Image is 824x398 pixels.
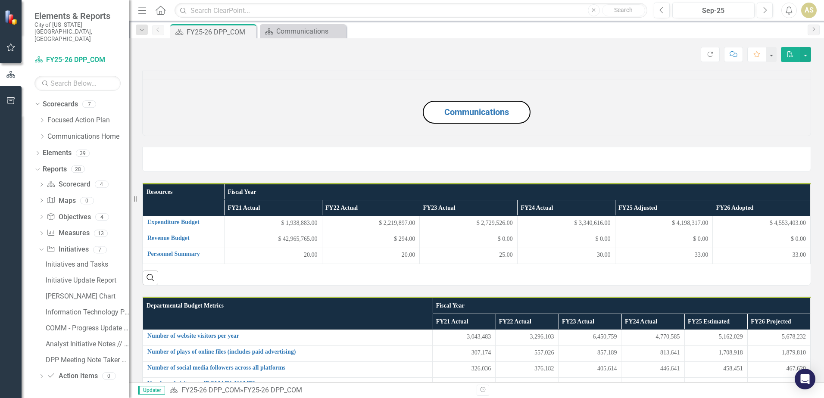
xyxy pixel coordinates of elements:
td: Double-Click to Edit [496,330,559,345]
div: FY25-26 DPP_COM [187,27,254,37]
a: Revenue Budget [147,235,220,241]
a: Communications [444,107,509,117]
span: 557,026 [534,348,554,357]
span: Elements & Reports [34,11,121,21]
a: Initiatives [47,245,88,255]
div: Initiative Update Report [46,277,129,284]
td: Double-Click to Edit Right Click for Context Menu [143,330,433,345]
a: Communications [262,26,344,37]
a: Expenditure Budget [147,219,220,225]
td: Double-Click to Edit [747,330,810,345]
td: Double-Click to Edit [322,248,420,264]
div: 13 [94,230,108,237]
td: Double-Click to Edit [559,345,621,361]
a: FY25-26 DPP_COM [181,386,240,394]
span: 813,641 [660,348,680,357]
a: Initiative Update Report [44,274,129,287]
div: Open Intercom Messenger [795,369,815,389]
span: 68,279 [726,380,743,389]
td: Double-Click to Edit [224,248,322,264]
span: 33.00 [793,251,806,259]
span: $ 294.00 [394,235,415,243]
td: Double-Click to Edit [713,248,811,264]
td: Double-Click to Edit [496,345,559,361]
td: Double-Click to Edit [322,232,420,248]
td: Double-Click to Edit [684,361,747,377]
span: $ 0.00 [498,235,513,243]
td: Double-Click to Edit [684,330,747,345]
span: $ 0.00 [693,235,708,243]
div: Initiatives and Tasks [46,261,129,268]
td: Double-Click to Edit [496,361,559,377]
td: Double-Click to Edit [433,361,496,377]
td: Double-Click to Edit [559,330,621,345]
span: 55,588 [600,380,617,389]
a: Focused Action Plan [47,115,129,125]
td: Double-Click to Edit [517,216,615,232]
a: Maps [47,196,75,206]
span: $ 4,553,403.00 [770,219,806,227]
td: Double-Click to Edit [433,345,496,361]
span: 458,451 [723,364,743,373]
span: 75,107 [790,380,806,389]
a: Reports [43,165,67,174]
span: 20.00 [402,251,415,259]
span: 326,036 [471,364,491,373]
td: Double-Click to Edit Right Click for Context Menu [143,232,225,248]
div: 4 [95,181,109,188]
div: 4 [95,213,109,221]
div: Sep-25 [675,6,752,16]
a: Information Technology Progress Report [44,305,129,319]
td: Double-Click to Edit [420,248,518,264]
td: Double-Click to Edit [517,232,615,248]
span: 20.00 [304,251,318,259]
a: Scorecards [43,99,78,109]
a: FY25-26 DPP_COM [34,55,121,65]
a: Objectives [47,212,91,222]
span: 110,212 [661,380,680,389]
td: Double-Click to Edit [420,232,518,248]
div: 7 [93,246,107,253]
td: Double-Click to Edit Right Click for Context Menu [143,248,225,264]
a: DPP Meeting Note Taker Report // COM [44,353,129,367]
a: Scorecard [47,180,90,190]
span: $ 0.00 [791,235,806,243]
div: Analyst Initiative Notes // Communications [46,340,129,348]
span: 5,678,232 [782,333,806,341]
button: Communications [423,101,531,124]
a: Number of plays of online files (includes paid advertising) [147,348,428,355]
td: Double-Click to Edit [713,216,811,232]
td: Double-Click to Edit Right Click for Context Menu [143,361,433,377]
div: 0 [80,197,94,204]
div: Communications [276,26,344,37]
button: AS [801,3,817,18]
div: COMM - Progress Update Report [46,324,129,332]
div: 39 [76,149,90,157]
span: 4,770,585 [656,333,680,341]
span: 5,162,029 [719,333,743,341]
td: Double-Click to Edit [615,248,713,264]
span: 30.00 [597,251,611,259]
span: 857,189 [597,348,617,357]
a: Number of social media followers across all platforms [147,364,428,371]
a: Analyst Initiative Notes // Communications [44,337,129,351]
button: Sep-25 [672,3,755,18]
span: 467,620 [787,364,806,373]
td: Double-Click to Edit [684,345,747,361]
td: Double-Click to Edit [684,377,747,393]
a: [PERSON_NAME] Chart [44,289,129,303]
td: Double-Click to Edit [621,377,684,393]
div: Information Technology Progress Report [46,308,129,316]
span: 446,641 [660,364,680,373]
td: Double-Click to Edit Right Click for Context Menu [143,345,433,361]
span: 24,197 [537,380,554,389]
td: Double-Click to Edit [747,345,810,361]
span: $ 2,729,526.00 [477,219,513,227]
a: Elements [43,148,72,158]
td: Double-Click to Edit [559,377,621,393]
input: Search Below... [34,76,121,91]
a: Number of visitors to [DOMAIN_NAME] [147,380,428,387]
span: 376,182 [534,364,554,373]
a: Action Items [47,371,97,381]
div: 7 [82,100,96,108]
